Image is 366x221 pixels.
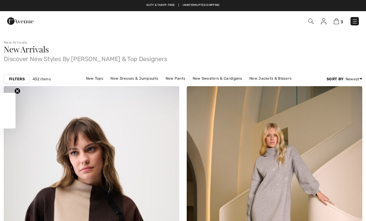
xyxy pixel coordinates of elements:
span: 3 [341,20,343,24]
strong: Filters [9,76,25,82]
img: Shopping Bag [334,18,339,24]
span: Discover New Styles By [PERSON_NAME] & Top Designers [4,53,362,62]
strong: Sort By [327,77,343,81]
a: New Arrivals [4,40,27,45]
img: Search [308,19,314,24]
img: Menu [352,18,358,24]
a: New Dresses & Jumpsuits [107,74,161,82]
a: 3 [334,17,343,25]
span: New Arrivals [4,44,49,55]
div: : Newest [327,76,362,82]
button: Close teaser [14,88,20,94]
img: 1ère Avenue [7,15,33,27]
span: 432 items [33,76,51,82]
a: New Skirts [158,82,184,91]
img: My Info [321,18,326,24]
a: New Sweaters & Cardigans [190,74,245,82]
a: New Jackets & Blazers [246,74,295,82]
a: New Pants [163,74,189,82]
a: New Tops [83,74,106,82]
a: 1ère Avenue [7,18,33,24]
a: New Outerwear [185,82,220,91]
